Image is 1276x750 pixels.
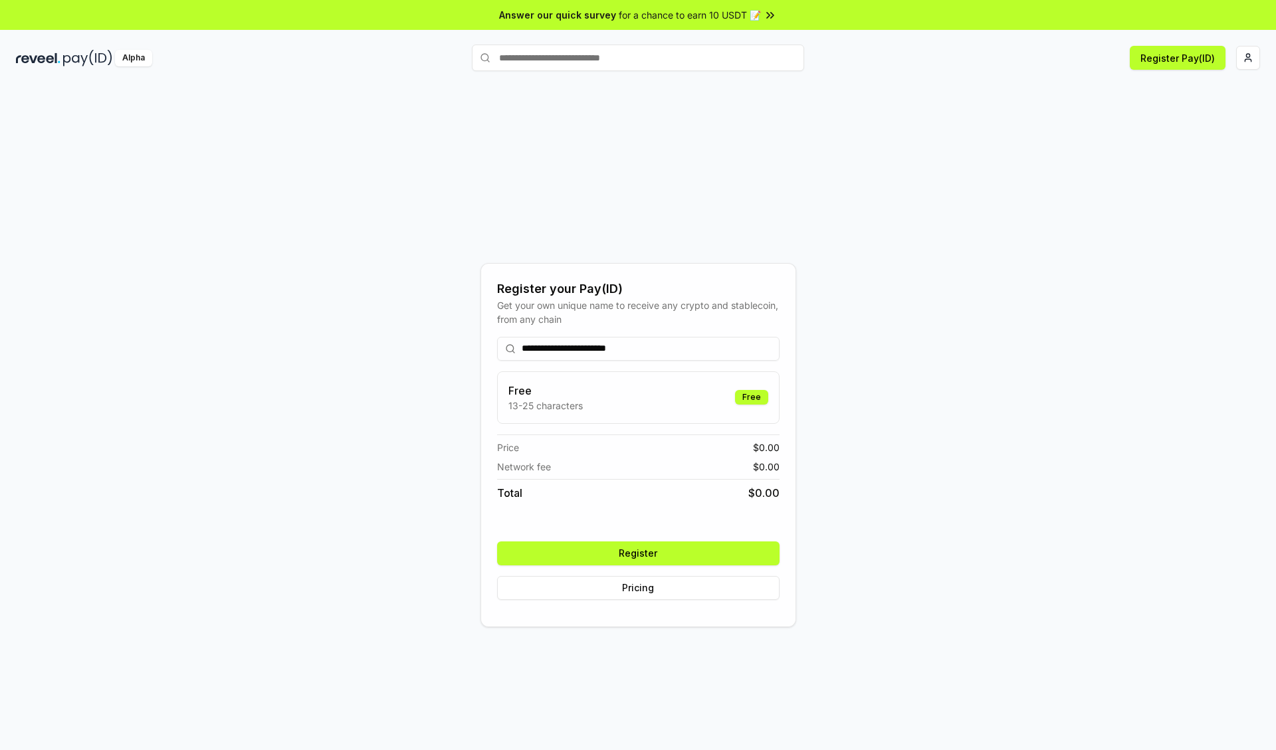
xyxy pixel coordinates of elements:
[497,541,780,565] button: Register
[63,50,112,66] img: pay_id
[735,390,768,405] div: Free
[497,280,780,298] div: Register your Pay(ID)
[497,485,522,501] span: Total
[497,576,780,600] button: Pricing
[115,50,152,66] div: Alpha
[753,460,780,474] span: $ 0.00
[1130,46,1225,70] button: Register Pay(ID)
[753,440,780,454] span: $ 0.00
[748,485,780,501] span: $ 0.00
[16,50,60,66] img: reveel_dark
[499,8,616,22] span: Answer our quick survey
[508,383,583,399] h3: Free
[497,298,780,326] div: Get your own unique name to receive any crypto and stablecoin, from any chain
[497,440,519,454] span: Price
[619,8,761,22] span: for a chance to earn 10 USDT 📝
[508,399,583,413] p: 13-25 characters
[497,460,551,474] span: Network fee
